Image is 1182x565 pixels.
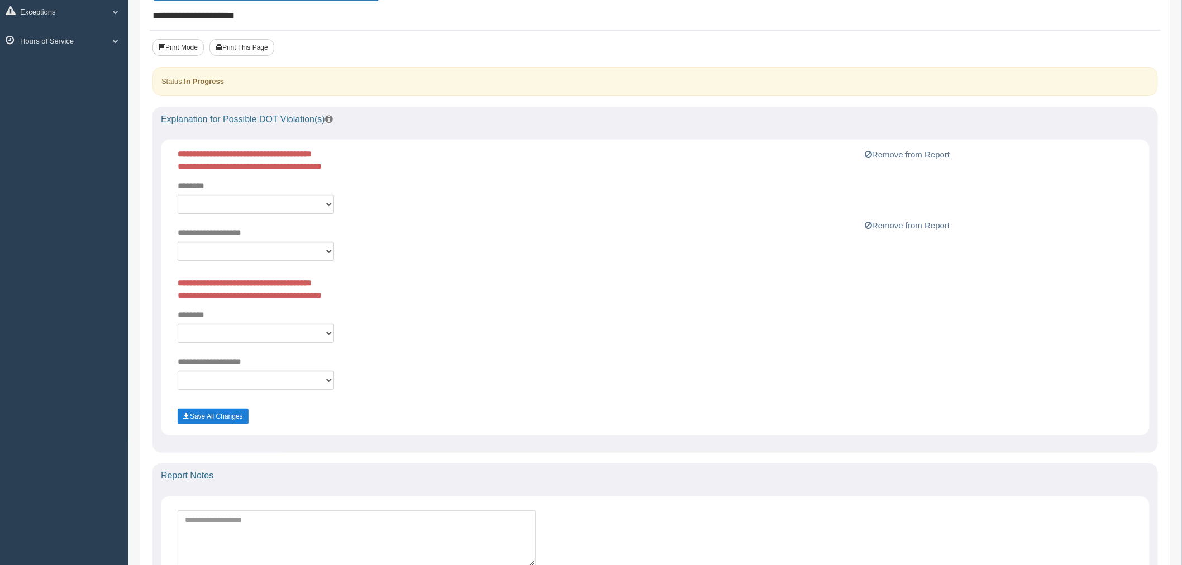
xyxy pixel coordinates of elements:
[152,463,1158,488] div: Report Notes
[152,107,1158,132] div: Explanation for Possible DOT Violation(s)
[861,219,953,232] button: Remove from Report
[861,148,953,161] button: Remove from Report
[152,67,1158,95] div: Status:
[152,39,204,56] button: Print Mode
[184,77,224,85] strong: In Progress
[178,409,249,424] button: Save
[209,39,274,56] button: Print This Page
